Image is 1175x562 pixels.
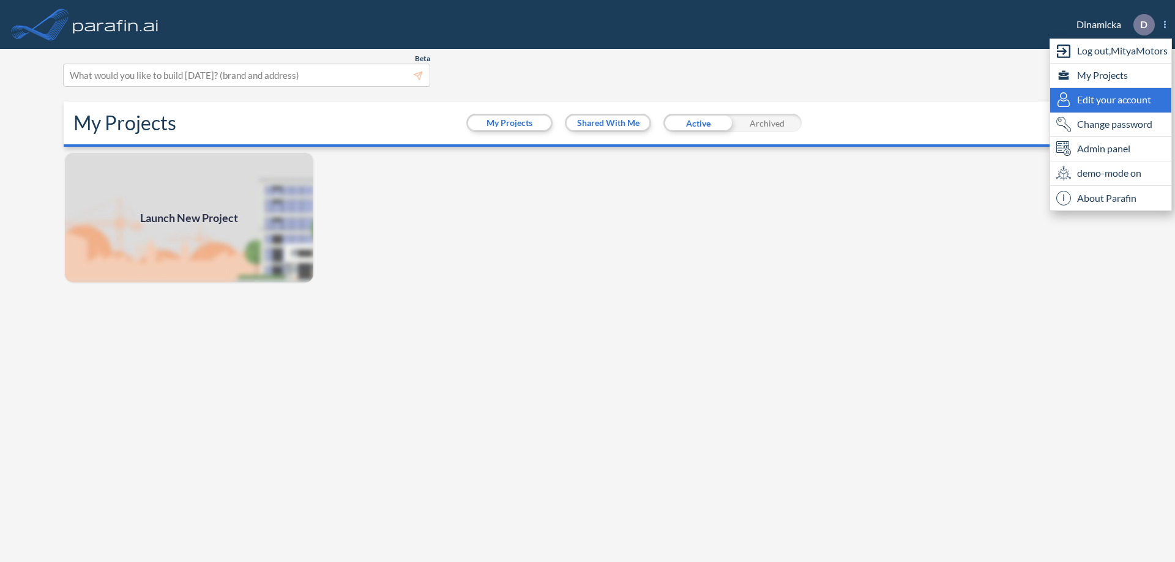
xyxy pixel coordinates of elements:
[73,111,176,135] h2: My Projects
[415,54,430,64] span: Beta
[1050,161,1171,186] div: demo-mode on
[1056,191,1071,205] span: i
[1050,88,1171,113] div: Edit user
[468,116,551,130] button: My Projects
[140,210,238,226] span: Launch New Project
[1140,19,1147,30] p: D
[1050,113,1171,137] div: Change password
[1077,117,1152,131] span: Change password
[663,114,733,132] div: Active
[1050,186,1171,210] div: About Parafin
[1050,64,1171,88] div: My Projects
[64,152,315,284] img: add
[1077,92,1151,107] span: Edit your account
[1050,137,1171,161] div: Admin panel
[733,114,802,132] div: Archived
[1050,39,1171,64] div: Log out
[1077,191,1136,205] span: About Parafin
[1077,68,1128,83] span: My Projects
[567,116,649,130] button: Shared With Me
[1077,43,1168,58] span: Log out, MityaMotors
[1077,166,1141,180] span: demo-mode on
[70,12,161,37] img: logo
[1058,14,1166,35] div: Dinamicka
[64,152,315,284] a: Launch New Project
[1077,141,1130,156] span: Admin panel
